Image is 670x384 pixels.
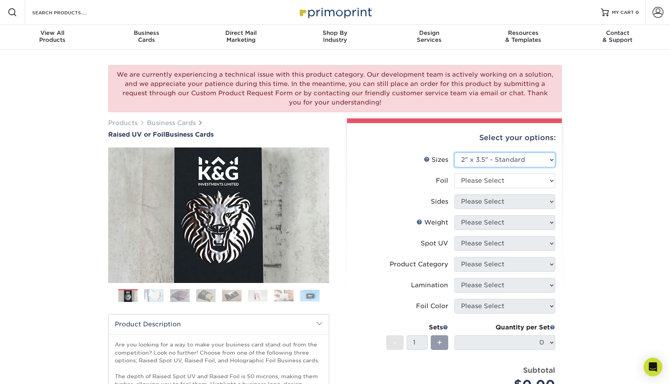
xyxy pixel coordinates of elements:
img: Business Cards 07 [274,290,294,302]
a: Raised UV or FoilBusiness Cards [108,131,329,138]
div: We are currently experiencing a technical issue with this product category. Our development team ... [108,65,562,112]
a: View AllProducts [5,25,100,50]
div: Lamination [411,281,448,290]
span: View All [5,29,100,36]
a: Contact& Support [570,25,665,50]
a: Products [108,119,138,127]
a: Resources& Templates [476,25,570,50]
span: Resources [476,29,570,36]
img: Primoprint [296,4,374,21]
h1: Business Cards [108,131,329,138]
div: Industry [288,29,382,43]
iframe: Google Customer Reviews [2,360,66,381]
span: Design [382,29,476,36]
span: Direct Mail [194,29,288,36]
h2: Product Description [109,314,329,334]
div: Foil [436,176,448,185]
span: Shop By [288,29,382,36]
div: Quantity per Set [454,323,555,332]
div: Marketing [194,29,288,43]
img: Business Cards 06 [248,290,268,302]
a: DesignServices [382,25,476,50]
div: Open Intercom Messenger [644,358,662,376]
img: Business Cards 02 [144,289,164,302]
img: Business Cards 04 [196,289,216,302]
a: BusinessCards [100,25,194,50]
div: Sets [386,323,448,332]
span: MY CART [612,9,634,16]
img: Business Cards 01 [118,286,138,306]
img: Business Cards 08 [300,290,319,302]
div: Weight [416,218,448,227]
img: Business Cards 03 [170,289,190,302]
span: Business [100,29,194,36]
span: 0 [635,10,639,15]
span: Contact [570,29,665,36]
div: Products [5,29,100,43]
div: Select your options: [353,123,556,153]
div: Spot UV [421,239,448,248]
div: & Support [570,29,665,43]
div: Sizes [424,155,448,165]
a: Direct MailMarketing [194,25,288,50]
img: Business Cards 05 [222,290,242,302]
span: Raised UV or Foil [108,131,165,138]
a: Shop ByIndustry [288,25,382,50]
div: Foil Color [416,302,448,311]
div: & Templates [476,29,570,43]
div: Cards [100,29,194,43]
input: SEARCH PRODUCTS..... [31,8,107,17]
strong: Subtotal [523,366,555,374]
div: Sides [431,197,448,206]
div: Services [382,29,476,43]
span: + [437,337,442,348]
div: Product Category [390,260,448,269]
a: Business Cards [147,119,196,127]
img: Raised UV or Foil 01 [108,105,329,326]
span: - [393,337,397,348]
